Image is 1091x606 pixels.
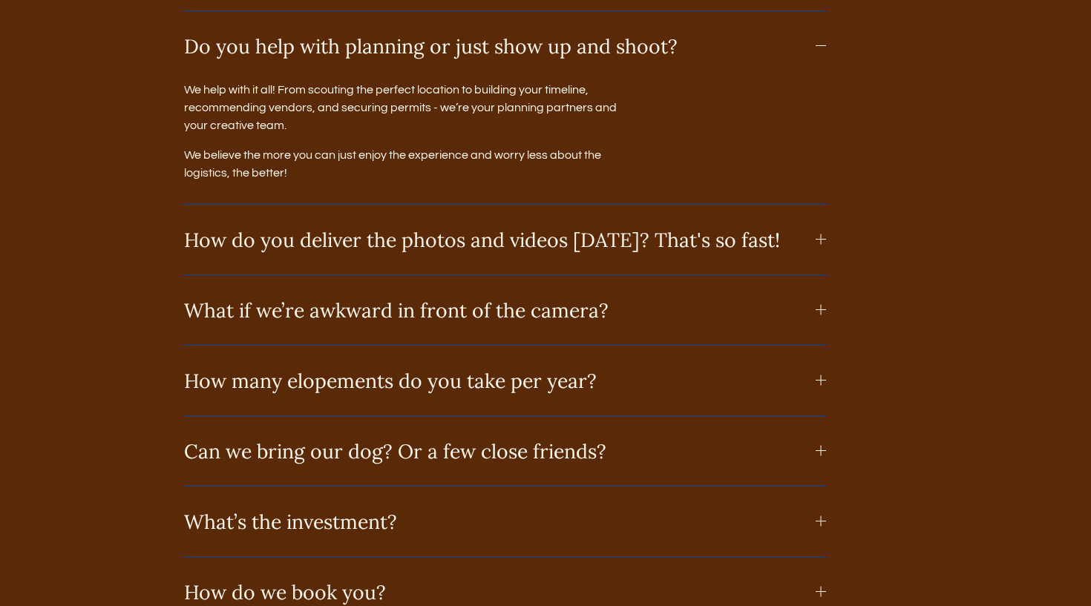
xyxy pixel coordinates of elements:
[184,438,816,464] span: Can we bring our dog? Or a few close friends?
[184,487,826,556] button: What’s the investment?
[184,205,826,274] button: How do you deliver the photos and videos [DATE]? That's so fast!
[184,81,826,204] div: Do you help with planning or just show up and shoot?
[184,11,826,81] button: Do you help with planning or just show up and shoot?
[184,81,633,134] p: We help with it all! From scouting the perfect location to building your timeline, recommending v...
[184,275,826,345] button: What if we’re awkward in front of the camera?
[184,579,816,605] span: How do we book you?
[184,346,826,415] button: How many elopements do you take per year?
[184,146,633,182] p: We believe the more you can just enjoy the experience and worry less about the logistics, the bet...
[184,416,826,486] button: Can we bring our dog? Or a few close friends?
[184,33,816,59] span: Do you help with planning or just show up and shoot?
[184,227,816,252] span: How do you deliver the photos and videos [DATE]? That's so fast!
[184,297,816,323] span: What if we’re awkward in front of the camera?
[184,509,816,534] span: What’s the investment?
[184,368,816,393] span: How many elopements do you take per year?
